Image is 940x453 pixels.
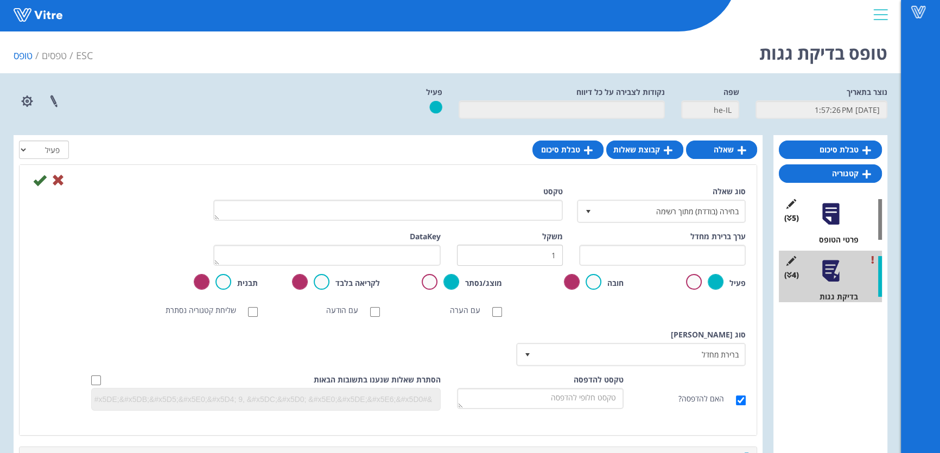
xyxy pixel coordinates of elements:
[686,141,757,159] a: שאלה
[579,201,598,221] span: select
[607,278,624,289] label: חובה
[678,393,735,404] label: האם להדפסה?
[492,307,502,317] input: עם הערה
[410,231,441,242] label: DataKey
[784,213,799,224] span: (5 )
[465,278,502,289] label: מוצג/נסתר
[606,141,683,159] a: קבוצת שאלות
[542,231,563,242] label: משקל
[847,87,887,98] label: נוצר בתאריך
[450,305,491,316] label: עם הערה
[532,141,604,159] a: טבלת סיכום
[779,141,882,159] a: טבלת סיכום
[326,305,369,316] label: עם הודעה
[784,270,799,280] span: (4 )
[736,395,746,405] input: האם להדפסה?
[723,87,739,98] label: שפה
[429,100,442,114] img: yes
[543,186,563,197] label: טקסט
[576,87,665,98] label: נקודות לצבירה על כל דיווח
[787,291,882,302] div: בדיקת גגות
[14,49,42,63] li: טופס
[91,375,101,385] input: Hide question based on answer
[574,374,624,385] label: טקסט להדפסה
[518,344,537,364] span: select
[671,329,746,340] label: סוג [PERSON_NAME]
[370,307,380,317] input: עם הודעה
[237,278,258,289] label: תבנית
[314,374,441,385] label: הסתרת שאלות שנענו בתשובות הבאות
[42,49,67,62] a: טפסים
[598,201,745,221] span: בחירה (בודדת) מתוך רשימה
[729,278,746,289] label: פעיל
[537,344,745,364] span: ברירת מחדל
[92,391,435,407] input: &#x5DC;&#x5D3;&#x5D5;&#x5D2;&#x5DE;&#x5D4;: &#x5DC;&#x5D0; &#x5E8;&#x5DC;&#x5D5;&#x5D5;&#x5E0;&#x...
[76,49,93,62] span: 170
[248,307,258,317] input: שליחת קטגוריה נסתרת
[426,87,442,98] label: פעיל
[787,234,882,245] div: פרטי הטופס
[166,305,247,316] label: שליחת קטגוריה נסתרת
[759,27,887,73] h1: טופס בדיקת גגות
[335,278,380,289] label: לקריאה בלבד
[779,164,882,183] a: קטגוריה
[690,231,746,242] label: ערך ברירת מחדל
[713,186,746,197] label: סוג שאלה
